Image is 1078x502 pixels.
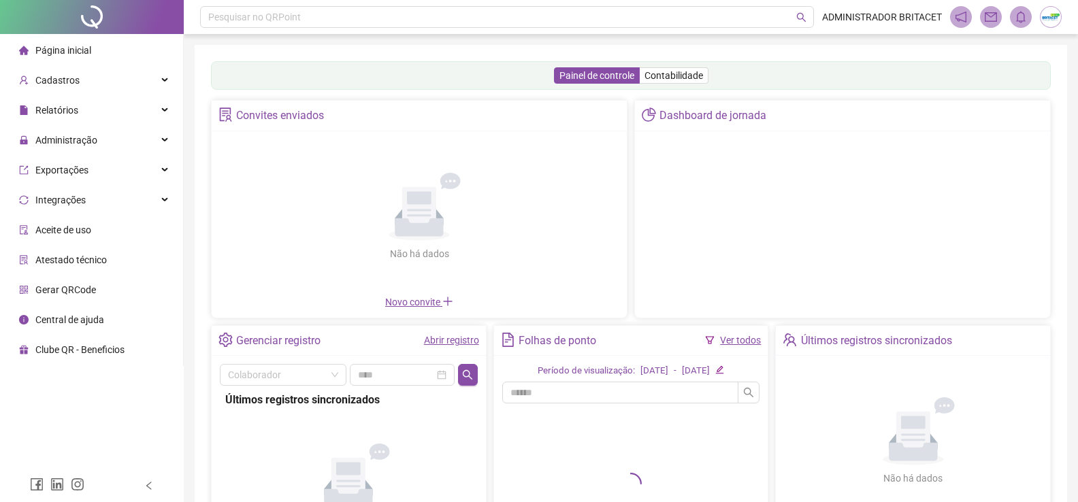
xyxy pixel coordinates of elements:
[424,335,479,346] a: Abrir registro
[442,296,453,307] span: plus
[19,195,29,205] span: sync
[50,478,64,491] span: linkedin
[19,135,29,145] span: lock
[682,364,710,378] div: [DATE]
[19,105,29,115] span: file
[19,46,29,55] span: home
[955,11,967,23] span: notification
[674,364,676,378] div: -
[519,329,596,352] div: Folhas de ponto
[796,12,806,22] span: search
[715,365,724,374] span: edit
[35,75,80,86] span: Cadastros
[538,364,635,378] div: Período de visualização:
[617,469,645,498] span: loading
[19,225,29,235] span: audit
[35,45,91,56] span: Página inicial
[71,478,84,491] span: instagram
[783,333,797,347] span: team
[35,224,91,235] span: Aceite de uso
[705,335,715,345] span: filter
[35,344,125,355] span: Clube QR - Beneficios
[720,335,761,346] a: Ver todos
[19,165,29,175] span: export
[822,10,942,24] span: ADMINISTRADOR BRITACET
[19,345,29,354] span: gift
[644,70,703,81] span: Contabilidade
[801,329,952,352] div: Últimos registros sincronizados
[144,481,154,490] span: left
[19,315,29,324] span: info-circle
[19,285,29,295] span: qrcode
[35,195,86,205] span: Integrações
[35,254,107,265] span: Atestado técnico
[35,135,97,146] span: Administração
[19,76,29,85] span: user-add
[218,333,233,347] span: setting
[385,297,453,307] span: Novo convite
[659,104,766,127] div: Dashboard de jornada
[357,246,482,261] div: Não há dados
[462,369,473,380] span: search
[501,333,515,347] span: file-text
[218,107,233,122] span: solution
[35,165,88,175] span: Exportações
[19,255,29,265] span: solution
[851,471,976,486] div: Não há dados
[640,364,668,378] div: [DATE]
[985,11,997,23] span: mail
[559,70,634,81] span: Painel de controle
[236,104,324,127] div: Convites enviados
[236,329,321,352] div: Gerenciar registro
[35,314,104,325] span: Central de ajuda
[1041,7,1061,27] img: 73035
[1015,11,1027,23] span: bell
[30,478,44,491] span: facebook
[35,284,96,295] span: Gerar QRCode
[35,105,78,116] span: Relatórios
[225,391,472,408] div: Últimos registros sincronizados
[743,387,754,398] span: search
[642,107,656,122] span: pie-chart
